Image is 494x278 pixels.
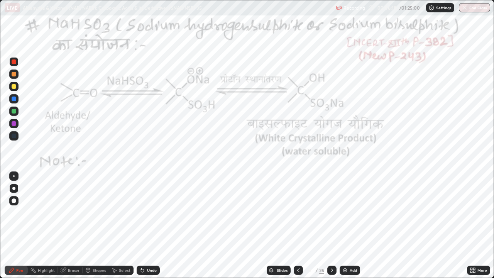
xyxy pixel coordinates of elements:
div: 5 [306,268,314,273]
div: Pen [16,268,23,272]
img: recording.375f2c34.svg [336,5,342,11]
div: Add [350,268,357,272]
div: Eraser [68,268,80,272]
p: Settings [436,6,451,10]
p: Recording [343,5,365,11]
div: Select [119,268,130,272]
div: Undo [147,268,157,272]
div: Shapes [93,268,106,272]
p: Aldehydes & Ketones (NAR, NAER); Carboxylic Acids & its Derivatives (SNAE/NSR) 35 [23,5,202,11]
div: 26 [319,267,324,274]
img: add-slide-button [342,267,348,273]
div: / [315,268,318,273]
img: end-class-cross [462,5,468,11]
button: End Class [459,3,490,12]
div: More [477,268,487,272]
img: class-settings-icons [428,5,435,11]
div: Slides [277,268,288,272]
div: Highlight [38,268,55,272]
p: LIVE [7,5,17,11]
